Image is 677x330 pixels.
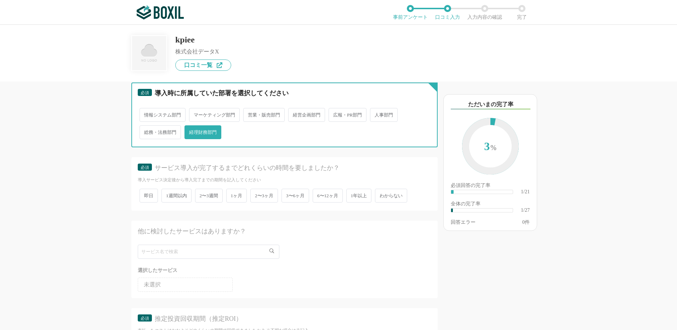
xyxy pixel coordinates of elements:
[140,108,186,122] span: 情報システム部門
[521,208,530,213] div: 1/27
[469,125,512,169] span: 3
[184,125,221,139] span: 経理財務部門
[140,189,158,203] span: 即日
[451,100,530,109] div: ただいまの完了率
[144,282,161,288] span: 未選択
[490,144,496,152] span: %
[451,183,530,189] div: 必須回答の完了率
[288,108,325,122] span: 経営企画部門
[503,5,540,20] li: 完了
[138,177,431,183] div: 導入サービス決定後から導入完了までの期間を記入してください
[451,209,453,212] div: ​
[451,201,530,208] div: 全体の完了率
[392,5,429,20] li: 事前アンケート
[451,190,454,194] div: ​
[175,49,231,55] div: 株式会社データX
[281,189,309,203] span: 3〜6ヶ月
[138,227,402,236] div: 他に検討したサービスはありますか？
[141,90,149,95] span: 必須
[451,220,476,225] div: 回答エラー
[184,62,212,68] span: 口コミ一覧
[329,108,366,122] span: 広報・PR部門
[375,189,407,203] span: わからない
[155,314,419,323] div: 推定投資回収期間（推定ROI）
[243,108,285,122] span: 営業・販売部門
[195,189,223,203] span: 2〜3週間
[155,89,419,98] div: 導入時に所属していた部署を選択してください
[522,220,530,225] div: 件
[189,108,240,122] span: マーケティング部門
[250,189,278,203] span: 2〜3ヶ月
[140,125,181,139] span: 総務・法務部門
[141,165,149,170] span: 必須
[175,35,231,44] div: kpiee
[313,189,343,203] span: 6〜12ヶ月
[141,316,149,321] span: 必須
[521,189,530,194] div: 1/21
[155,164,419,172] div: サービス導入が完了するまでどれくらいの時間を要しましたか？
[370,108,398,122] span: 人事部門
[161,189,192,203] span: 1週間以内
[175,59,231,71] a: 口コミ一覧
[522,220,525,225] span: 0
[137,5,184,19] img: ボクシルSaaS_ロゴ
[138,266,431,275] div: 選択したサービス
[226,189,247,203] span: 1ヶ月
[138,245,279,259] input: サービス名で検索
[429,5,466,20] li: 口コミ入力
[346,189,372,203] span: 1年以上
[466,5,503,20] li: 入力内容の確認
